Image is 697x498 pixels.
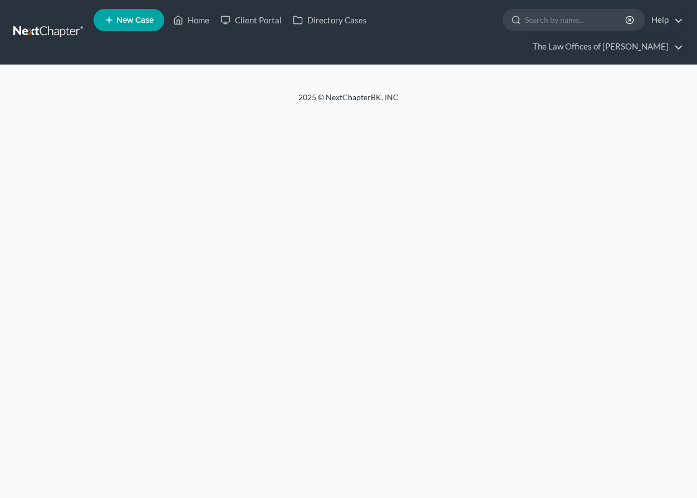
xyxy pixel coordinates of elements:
[527,37,683,57] a: The Law Offices of [PERSON_NAME]
[116,16,154,24] span: New Case
[168,10,215,30] a: Home
[646,10,683,30] a: Help
[215,10,287,30] a: Client Portal
[31,92,666,112] div: 2025 © NextChapterBK, INC
[525,9,627,30] input: Search by name...
[287,10,372,30] a: Directory Cases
